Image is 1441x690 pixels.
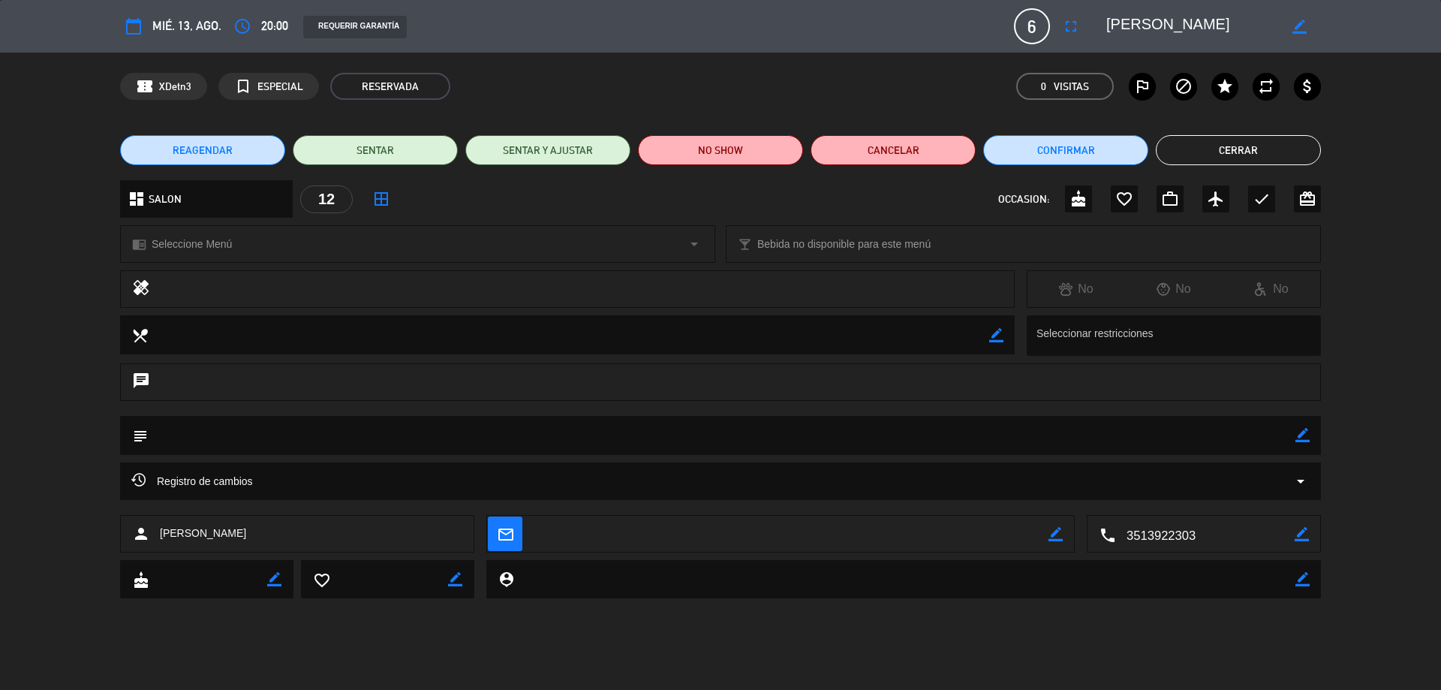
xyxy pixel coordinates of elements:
i: border_color [1295,428,1310,442]
i: check [1253,190,1271,208]
span: RESERVADA [330,73,450,100]
span: SALON [149,191,182,208]
i: border_color [1292,20,1307,34]
span: 6 [1014,8,1050,44]
i: border_color [1048,527,1063,541]
i: fullscreen [1062,17,1080,35]
i: arrow_drop_down [1292,472,1310,490]
i: calendar_today [125,17,143,35]
span: ESPECIAL [257,78,303,95]
i: card_giftcard [1298,190,1316,208]
i: airplanemode_active [1207,190,1225,208]
i: repeat [1257,77,1275,95]
i: favorite_border [313,571,329,588]
i: mail_outline [497,526,513,542]
i: border_all [372,190,390,208]
span: 0 [1041,78,1046,95]
i: star [1216,77,1234,95]
button: REAGENDAR [120,135,285,165]
i: border_color [989,328,1003,342]
i: work_outline [1161,190,1179,208]
button: SENTAR [293,135,458,165]
i: attach_money [1298,77,1316,95]
i: dashboard [128,190,146,208]
button: Cancelar [811,135,976,165]
div: No [1027,279,1125,299]
i: border_color [1295,527,1309,541]
div: 12 [300,185,353,213]
span: mié. 13, ago. [152,16,221,36]
div: REQUERIR GARANTÍA [303,16,407,38]
i: chat [132,372,150,393]
div: No [1223,279,1320,299]
i: person [132,525,150,543]
i: border_color [1295,572,1310,586]
i: block [1175,77,1193,95]
em: Visitas [1054,78,1089,95]
i: chrome_reader_mode [132,237,146,252]
i: cake [1069,190,1088,208]
span: REAGENDAR [173,143,233,158]
i: local_dining [131,327,148,343]
i: access_time [233,17,251,35]
span: Registro de cambios [131,472,253,490]
div: No [1125,279,1223,299]
button: access_time [229,13,256,40]
i: subject [131,427,148,444]
span: Seleccione Menú [152,236,232,253]
button: fullscreen [1057,13,1085,40]
button: Cerrar [1156,135,1321,165]
span: confirmation_number [136,77,154,95]
i: turned_in_not [234,77,252,95]
i: arrow_drop_down [685,235,703,253]
i: local_phone [1099,526,1115,543]
span: OCCASION: [998,191,1049,208]
i: local_bar [738,237,752,252]
button: Confirmar [983,135,1148,165]
button: NO SHOW [638,135,803,165]
button: SENTAR Y AJUSTAR [465,135,630,165]
i: cake [132,571,149,588]
span: [PERSON_NAME] [160,525,246,542]
i: healing [132,279,150,300]
i: favorite_border [1115,190,1133,208]
i: outlined_flag [1133,77,1151,95]
span: 20:00 [261,16,288,36]
i: border_color [267,572,281,586]
span: Bebida no disponible para este menú [757,236,931,253]
i: border_color [448,572,462,586]
span: XDetn3 [159,78,191,95]
i: person_pin [498,571,514,587]
button: calendar_today [120,13,147,40]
